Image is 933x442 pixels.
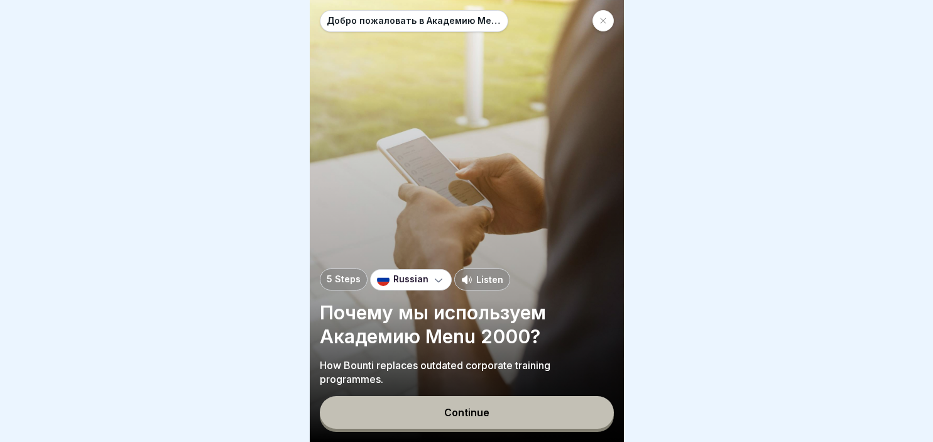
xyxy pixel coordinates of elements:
[476,273,503,286] p: Listen
[320,358,614,386] p: How Bounti replaces outdated corporate training programmes.
[320,301,614,348] p: Почему мы используем Академию Menu 2000?
[320,396,614,429] button: Continue
[327,274,361,285] p: 5 Steps
[327,16,501,26] p: Добро пожаловать в Академию Menu 2000 с Bounti!
[444,407,489,418] div: Continue
[393,274,428,285] p: Russian
[377,273,390,286] img: ru.svg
